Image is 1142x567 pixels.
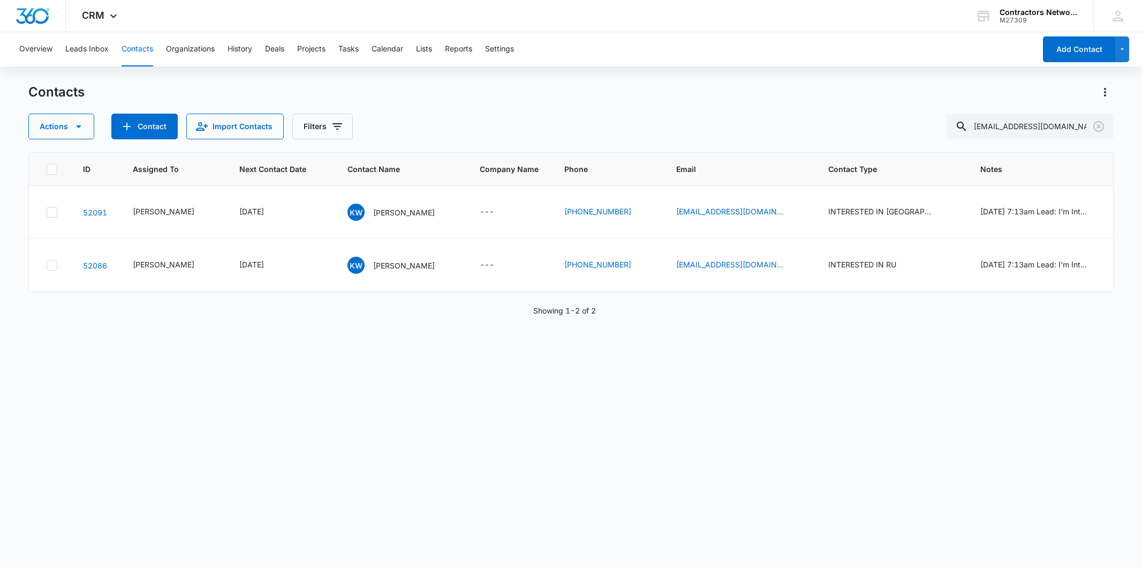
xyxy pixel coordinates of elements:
span: Company Name [480,163,539,175]
button: Clear [1090,118,1107,135]
span: Contact Type [828,163,939,175]
span: Contact Name [347,163,438,175]
button: Contacts [122,32,153,66]
div: Email - 1127kay@gmail.com - Select to Edit Field [676,259,803,272]
span: Assigned To [133,163,198,175]
div: [DATE] 7:13am Lead: I'm Interested. What s the cost Register for class [US_STATE] Roofing Exam [D... [980,206,1087,217]
div: Assigned To - Elvis Ruelas - Select to Edit Field [133,259,214,272]
div: INTERESTED IN RU [828,259,896,270]
button: Filters [292,114,353,139]
div: [DATE] [239,206,264,217]
button: Actions [1096,84,1114,101]
button: Lists [416,32,432,66]
div: Contact Type - INTERESTED IN PA - Select to Edit Field [828,206,955,219]
div: Next Contact Date - 1757894400 - Select to Edit Field [239,206,283,219]
div: account name [1000,8,1078,17]
div: INTERESTED IN [GEOGRAPHIC_DATA] [828,206,935,217]
span: Notes [980,163,1107,175]
div: Phone - 7736480083 - Select to Edit Field [564,259,651,272]
a: Navigate to contact details page for Kay Wallace [83,261,107,270]
span: Next Contact Date [239,163,306,175]
button: Import Contacts [186,114,284,139]
div: Contact Name - Kay Wallace - Select to Edit Field [347,204,454,221]
button: Deals [265,32,284,66]
button: Overview [19,32,52,66]
button: Settings [485,32,514,66]
button: Calendar [372,32,403,66]
div: Phone - 7736480083 - Select to Edit Field [564,206,651,219]
div: Email - 1127kay@gmail.com - Select to Edit Field [676,206,803,219]
button: Tasks [338,32,359,66]
button: Leads Inbox [65,32,109,66]
span: Phone [564,163,635,175]
div: account id [1000,17,1078,24]
button: Add Contact [111,114,178,139]
div: Notes - 1/11/2024 7:13am Lead: I'm Interested. What s the cost Register for class Illinois Roofin... [980,259,1107,272]
p: [PERSON_NAME] [373,207,435,218]
div: Contact Type - INTERESTED IN RU - Select to Edit Field [828,259,916,272]
div: Company Name - - Select to Edit Field [480,206,513,219]
div: --- [480,206,494,219]
button: Reports [445,32,472,66]
a: [PHONE_NUMBER] [564,206,631,217]
span: CRM [82,10,104,21]
span: Email [676,163,787,175]
div: Company Name - - Select to Edit Field [480,259,513,272]
span: KW [347,257,365,274]
button: History [228,32,252,66]
p: Showing 1-2 of 2 [533,305,596,316]
div: --- [480,259,494,272]
a: [EMAIL_ADDRESS][DOMAIN_NAME] [676,206,783,217]
span: KW [347,204,365,221]
p: [PERSON_NAME] [373,260,435,271]
div: [DATE] 7:13am Lead: I'm Interested. What s the cost Register for class [US_STATE] Roofing Exam [D... [980,259,1087,270]
a: Navigate to contact details page for Kay Wallace [83,208,107,217]
a: [EMAIL_ADDRESS][DOMAIN_NAME] [676,259,783,270]
div: [PERSON_NAME] [133,206,194,217]
button: Actions [28,114,94,139]
button: Organizations [166,32,215,66]
div: Notes - 1/11/2024 7:13am Lead: I'm Interested. What s the cost Register for class Illinois Roofin... [980,206,1107,219]
div: Assigned To - Elvis Ruelas - Select to Edit Field [133,206,214,219]
div: Contact Name - Kay Wallace - Select to Edit Field [347,257,454,274]
button: Add Contact [1043,36,1115,62]
div: Next Contact Date - 1757894400 - Select to Edit Field [239,259,283,272]
div: [PERSON_NAME] [133,259,194,270]
div: [DATE] [239,259,264,270]
h1: Contacts [28,84,85,100]
input: Search Contacts [947,114,1114,139]
a: [PHONE_NUMBER] [564,259,631,270]
span: ID [83,163,92,175]
button: Projects [297,32,326,66]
